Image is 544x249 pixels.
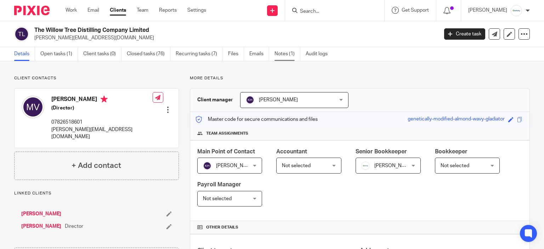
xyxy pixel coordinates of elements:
a: Emails [249,47,269,61]
img: svg%3E [22,96,44,118]
img: Infinity%20Logo%20with%20Whitespace%20.png [511,5,522,16]
span: [PERSON_NAME] [216,163,255,168]
span: Director [65,223,83,230]
p: [PERSON_NAME] [468,7,507,14]
a: Settings [187,7,206,14]
p: Client contacts [14,75,179,81]
img: Pixie [14,6,50,15]
span: Get Support [402,8,429,13]
h3: Client manager [197,96,233,103]
span: Bookkeeper [435,149,467,154]
a: Reports [159,7,177,14]
h4: [PERSON_NAME] [51,96,153,104]
i: Primary [101,96,108,103]
a: Open tasks (1) [40,47,78,61]
a: Recurring tasks (7) [176,47,223,61]
div: genetically-modified-almond-wavy-gladiator [408,115,505,124]
img: Infinity%20Logo%20with%20Whitespace%20.png [361,162,370,170]
span: Team assignments [206,131,248,136]
span: Senior Bookkeeper [356,149,407,154]
a: Work [66,7,77,14]
p: [PERSON_NAME][EMAIL_ADDRESS][DOMAIN_NAME] [34,34,433,41]
span: Payroll Manager [197,182,241,187]
p: 07826518601 [51,119,153,126]
a: Client tasks (0) [83,47,121,61]
a: Clients [110,7,126,14]
a: [PERSON_NAME] [21,210,61,217]
a: Audit logs [306,47,333,61]
span: [PERSON_NAME] [374,163,413,168]
a: Closed tasks (76) [127,47,170,61]
input: Search [299,9,363,15]
span: Not selected [203,196,232,201]
a: Create task [444,28,485,40]
img: svg%3E [14,27,29,41]
span: Main Point of Contact [197,149,255,154]
a: Team [137,7,148,14]
p: More details [190,75,530,81]
h5: (Director) [51,104,153,112]
h2: The Willow Tree Distilling Company Limited [34,27,354,34]
img: svg%3E [203,162,211,170]
p: Linked clients [14,191,179,196]
a: Details [14,47,35,61]
span: Not selected [282,163,311,168]
span: Other details [206,225,238,230]
a: Email [87,7,99,14]
p: [PERSON_NAME][EMAIL_ADDRESS][DOMAIN_NAME] [51,126,153,141]
h4: + Add contact [72,160,121,171]
span: [PERSON_NAME] [259,97,298,102]
img: svg%3E [246,96,254,104]
span: Accountant [276,149,307,154]
p: Master code for secure communications and files [195,116,318,123]
a: Notes (1) [274,47,300,61]
a: [PERSON_NAME] [21,223,61,230]
a: Files [228,47,244,61]
span: Not selected [441,163,469,168]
